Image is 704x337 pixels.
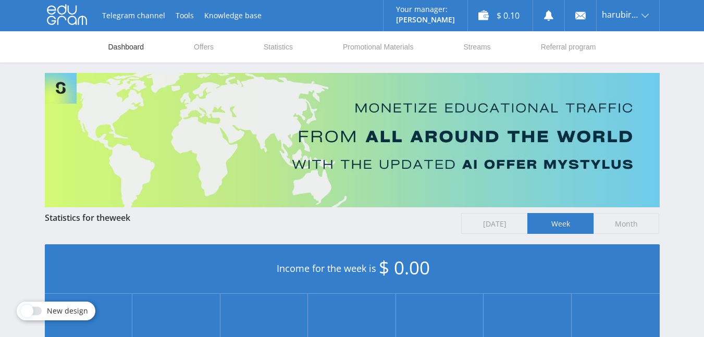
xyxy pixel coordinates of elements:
span: week [109,212,130,223]
a: Offers [193,31,215,63]
span: harubiru9910 [602,10,638,19]
a: Referral program [540,31,597,63]
a: Streams [462,31,491,63]
div: Statistics for the [45,213,451,222]
a: Promotional Materials [342,31,414,63]
span: Month [594,213,660,234]
a: Dashboard [107,31,145,63]
span: $ 0.00 [379,255,430,280]
a: Statistics [263,31,294,63]
span: New design [47,307,88,315]
p: [PERSON_NAME] [396,16,455,24]
span: [DATE] [461,213,527,234]
div: Income for the week is [45,244,660,294]
img: Banner [45,73,660,207]
span: Week [527,213,594,234]
p: Your manager: [396,5,455,14]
